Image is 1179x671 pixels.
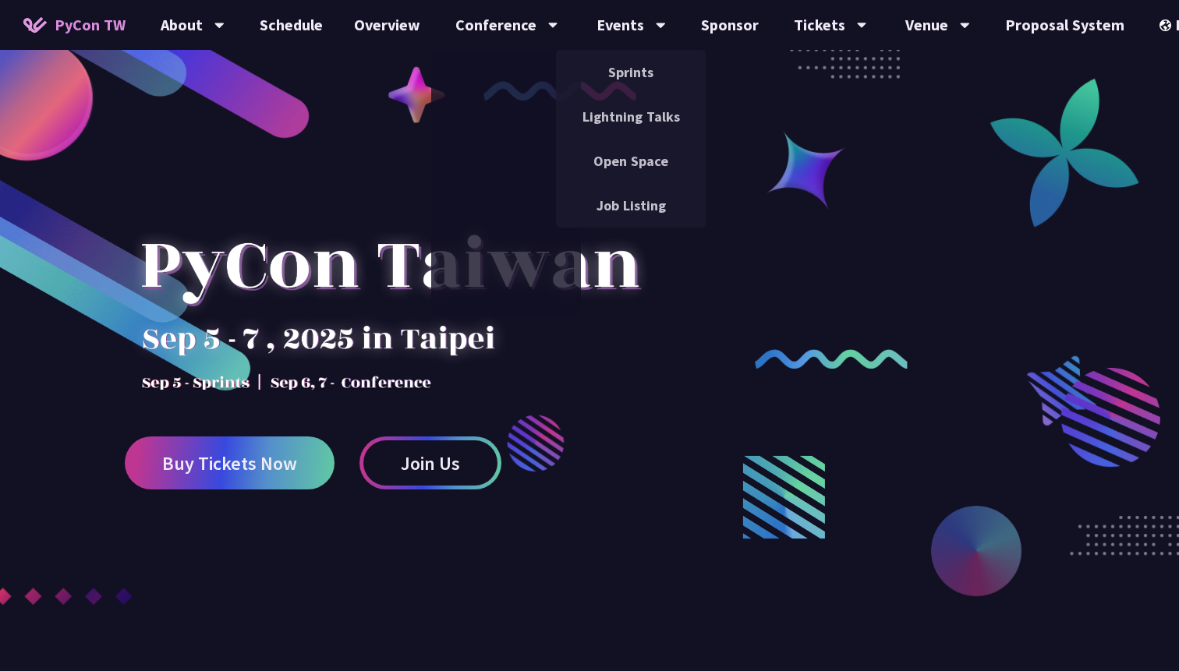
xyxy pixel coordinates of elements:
span: Buy Tickets Now [162,454,297,473]
a: Buy Tickets Now [125,436,335,489]
img: curly-2.e802c9f.png [755,349,908,369]
a: PyCon TW [8,5,141,44]
span: Join Us [401,454,460,473]
a: Job Listing [556,187,706,224]
span: PyCon TW [55,13,126,37]
a: Join Us [359,436,501,489]
a: Open Space [556,143,706,179]
a: Sprints [556,54,706,90]
img: Locale Icon [1160,19,1175,31]
img: Home icon of PyCon TW 2025 [23,17,47,33]
a: Lightning Talks [556,98,706,135]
